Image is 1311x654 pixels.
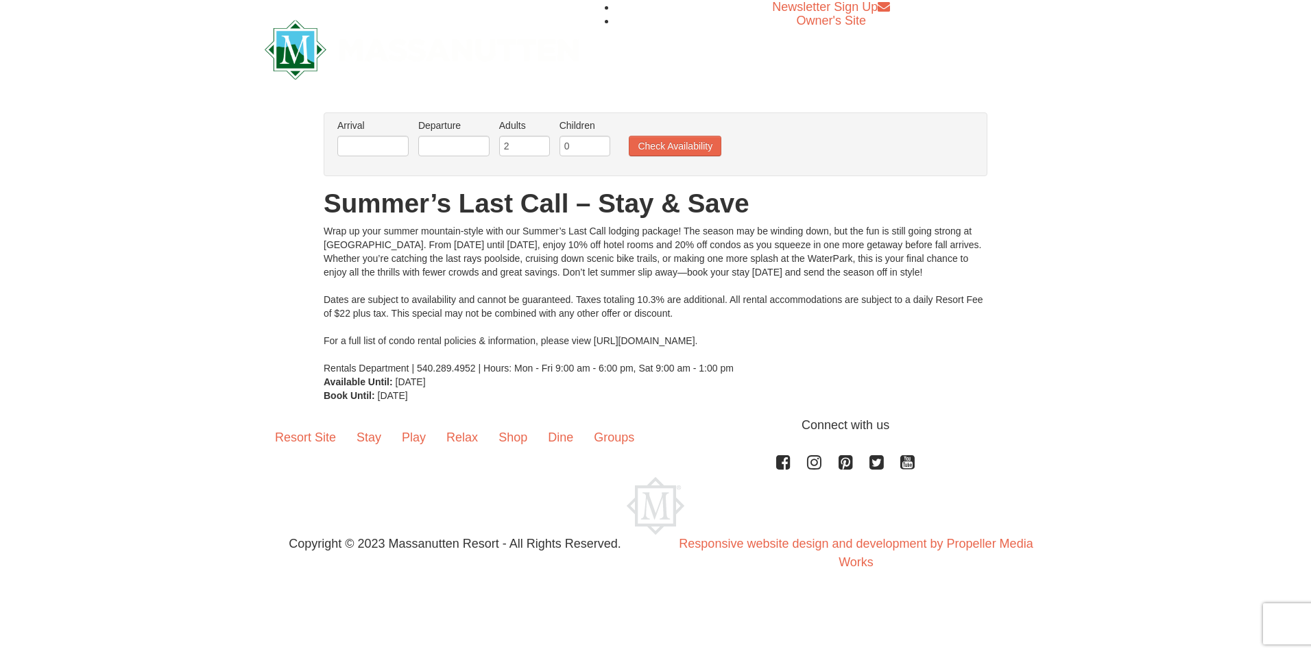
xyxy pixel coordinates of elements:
[418,119,490,132] label: Departure
[392,416,436,459] a: Play
[499,119,550,132] label: Adults
[679,537,1033,569] a: Responsive website design and development by Propeller Media Works
[629,136,721,156] button: Check Availability
[346,416,392,459] a: Stay
[560,119,610,132] label: Children
[584,416,645,459] a: Groups
[265,32,579,64] a: Massanutten Resort
[538,416,584,459] a: Dine
[436,416,488,459] a: Relax
[337,119,409,132] label: Arrival
[378,390,408,401] span: [DATE]
[396,376,426,387] span: [DATE]
[627,477,684,535] img: Massanutten Resort Logo
[324,190,987,217] h1: Summer’s Last Call – Stay & Save
[324,224,987,375] div: Wrap up your summer mountain-style with our Summer’s Last Call lodging package! The season may be...
[265,416,1046,435] p: Connect with us
[324,376,393,387] strong: Available Until:
[324,390,375,401] strong: Book Until:
[265,416,346,459] a: Resort Site
[254,535,655,553] p: Copyright © 2023 Massanutten Resort - All Rights Reserved.
[265,20,579,80] img: Massanutten Resort Logo
[797,14,866,27] a: Owner's Site
[488,416,538,459] a: Shop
